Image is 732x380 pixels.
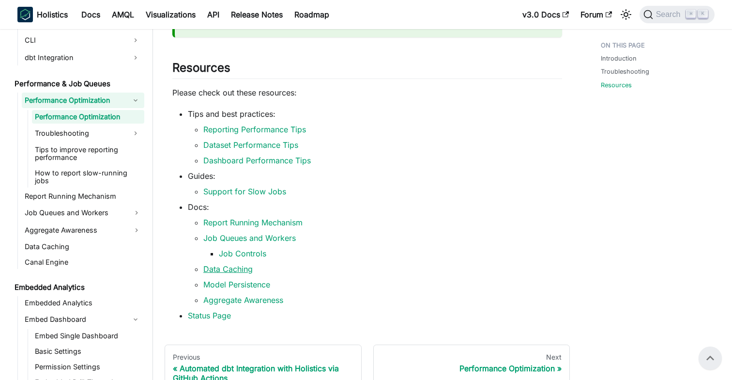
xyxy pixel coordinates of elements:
a: Forum [575,7,618,22]
a: HolisticsHolistics [17,7,68,22]
a: Report Running Mechanism [203,218,303,227]
a: Aggregate Awareness [203,295,283,305]
a: Performance Optimization [22,93,127,108]
li: Docs: [188,201,562,306]
kbd: K [698,10,708,18]
p: Please check out these resources: [172,87,562,98]
button: Collapse sidebar category 'Performance Optimization' [127,93,144,108]
a: Job Controls [219,249,266,258]
a: Status Page [188,311,231,320]
a: Embedded Analytics [12,281,144,294]
a: Basic Settings [32,345,144,358]
a: Performance Optimization [32,110,144,124]
a: Aggregate Awareness [22,222,144,238]
h2: Resources [172,61,562,79]
a: Introduction [601,54,637,63]
a: Tips to improve reporting performance [32,143,144,164]
a: API [201,7,225,22]
button: Expand sidebar category 'dbt Integration' [127,50,144,65]
a: Dashboard Performance Tips [203,156,311,165]
span: Search [653,10,686,19]
button: Expand sidebar category 'CLI' [127,32,144,48]
a: Data Caching [22,240,144,253]
a: Embed Dashboard [22,312,127,327]
a: AMQL [106,7,140,22]
a: Report Running Mechanism [22,190,144,203]
a: Roadmap [289,7,335,22]
a: CLI [22,32,127,48]
button: Scroll back to top [699,347,722,370]
a: Visualizations [140,7,201,22]
img: Holistics [17,7,33,22]
a: Support for Slow Jobs [203,187,286,196]
li: Tips and best practices: [188,108,562,166]
a: Docs [76,7,106,22]
a: How to report slow-running jobs [32,166,144,188]
a: Permission Settings [32,360,144,374]
a: Troubleshooting [32,126,127,141]
a: Resources [601,80,632,90]
a: Job Queues and Workers [22,205,144,221]
div: Performance Optimization [381,364,562,373]
a: Dataset Performance Tips [203,140,298,150]
a: Embed Single Dashboard [32,329,144,343]
div: Previous [173,353,353,362]
button: Search (Command+K) [640,6,715,23]
a: Data Caching [203,264,253,274]
kbd: ⌘ [686,10,696,18]
b: Holistics [37,9,68,20]
a: Model Persistence [203,280,270,289]
a: dbt Integration [22,50,127,65]
li: Guides: [188,170,562,197]
a: v3.0 Docs [517,7,575,22]
a: Reporting Performance Tips [203,125,306,134]
button: Collapse sidebar category 'Embed Dashboard' [127,312,144,327]
a: Troubleshooting [601,67,649,76]
a: Performance & Job Queues [12,77,144,91]
button: Expand sidebar category 'Troubleshooting' [127,126,144,141]
a: Canal Engine [22,255,144,269]
button: Switch between dark and light mode (currently light mode) [618,7,634,22]
nav: Docs sidebar [8,29,153,380]
a: Embedded Analytics [22,296,144,310]
div: Next [381,353,562,362]
a: Job Queues and Workers [203,233,296,243]
a: Release Notes [225,7,289,22]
